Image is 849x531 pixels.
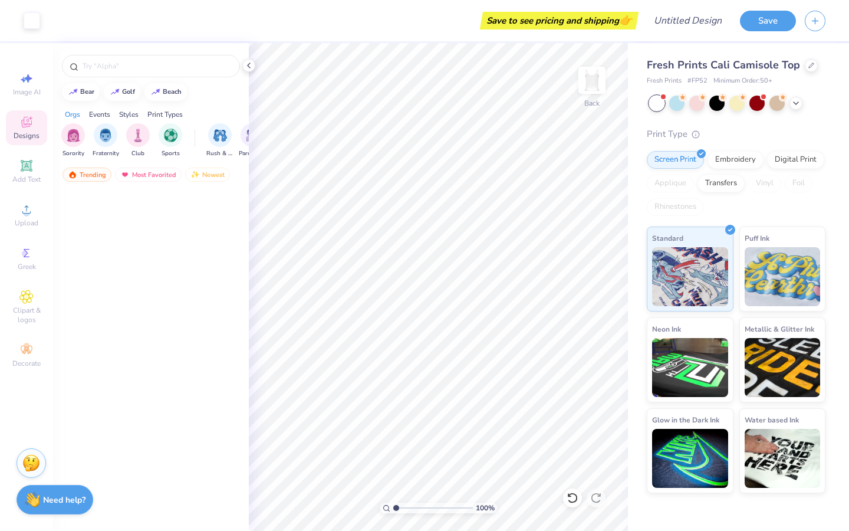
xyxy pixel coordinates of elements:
div: filter for Rush & Bid [206,123,233,158]
div: Most Favorited [115,168,182,182]
img: Parent's Weekend Image [246,129,259,142]
span: # FP52 [687,76,707,86]
span: Neon Ink [652,323,681,335]
div: Applique [647,175,694,192]
div: filter for Fraternity [93,123,119,158]
img: trend_line.gif [110,88,120,96]
button: golf [104,83,140,101]
img: Rush & Bid Image [213,129,227,142]
span: Clipart & logos [6,306,47,324]
div: Events [89,109,110,120]
button: filter button [93,123,119,158]
div: Orgs [65,109,80,120]
button: Save [740,11,796,31]
div: Print Types [147,109,183,120]
img: Back [580,68,604,92]
img: Puff Ink [745,247,821,306]
button: filter button [206,123,233,158]
div: filter for Sports [159,123,182,158]
img: Club Image [131,129,144,142]
img: Metallic & Glitter Ink [745,338,821,397]
img: trend_line.gif [68,88,78,96]
img: Water based Ink [745,429,821,488]
div: filter for Sorority [61,123,85,158]
div: Save to see pricing and shipping [483,12,636,29]
div: Vinyl [748,175,781,192]
span: Sports [162,149,180,158]
span: Parent's Weekend [239,149,266,158]
span: Designs [14,131,40,140]
div: Back [584,98,600,109]
span: Image AI [13,87,41,97]
div: filter for Parent's Weekend [239,123,266,158]
img: trending.gif [68,171,77,179]
span: Fraternity [93,149,119,158]
img: trend_line.gif [151,88,160,96]
img: Glow in the Dark Ink [652,429,728,488]
span: Upload [15,218,38,228]
span: Standard [652,232,683,244]
span: Glow in the Dark Ink [652,414,719,426]
img: Neon Ink [652,338,728,397]
span: Water based Ink [745,414,799,426]
img: Sorority Image [67,129,80,142]
button: filter button [159,123,182,158]
input: Try "Alpha" [81,60,232,72]
div: Rhinestones [647,198,704,216]
button: filter button [126,123,150,158]
img: Fraternity Image [99,129,112,142]
div: Foil [785,175,812,192]
span: Metallic & Glitter Ink [745,323,814,335]
div: Digital Print [767,151,824,169]
img: Sports Image [164,129,177,142]
div: filter for Club [126,123,150,158]
div: Trending [62,168,111,182]
button: bear [62,83,100,101]
button: filter button [239,123,266,158]
img: Standard [652,247,728,306]
img: Newest.gif [190,171,200,179]
button: filter button [61,123,85,158]
span: Sorority [62,149,84,158]
div: golf [122,88,135,95]
span: Fresh Prints [647,76,682,86]
span: Decorate [12,359,41,368]
span: Minimum Order: 50 + [713,76,772,86]
img: most_fav.gif [120,171,130,179]
span: Puff Ink [745,232,769,244]
span: Greek [18,262,36,271]
span: 👉 [619,13,632,27]
div: Newest [185,168,230,182]
div: Transfers [697,175,745,192]
div: Embroidery [707,151,764,169]
span: Rush & Bid [206,149,233,158]
strong: Need help? [43,494,85,506]
span: Club [131,149,144,158]
div: Print Type [647,127,825,141]
div: beach [163,88,182,95]
input: Untitled Design [644,9,731,32]
button: beach [144,83,187,101]
div: bear [80,88,94,95]
span: Fresh Prints Cali Camisole Top [647,58,800,72]
div: Screen Print [647,151,704,169]
span: 100 % [476,503,495,513]
span: Add Text [12,175,41,184]
div: Styles [119,109,139,120]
